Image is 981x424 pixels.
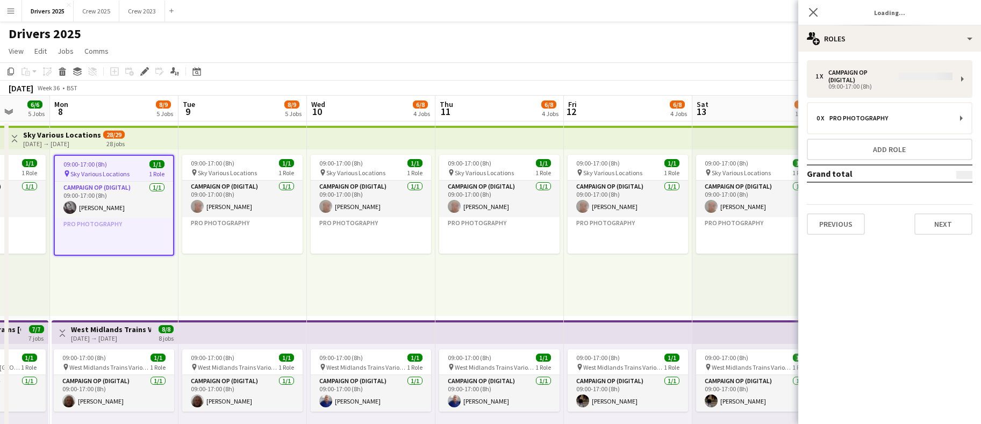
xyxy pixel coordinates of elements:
[4,44,28,58] a: View
[198,169,257,177] span: Sky Various Locations
[568,349,688,412] app-job-card: 09:00-17:00 (8h)1/1 West Midlands Trains Various Locations1 RoleCampaign Op (Digital)1/109:00-17:...
[149,160,164,168] span: 1/1
[279,159,294,167] span: 1/1
[67,84,77,92] div: BST
[182,375,303,412] app-card-role: Campaign Op (Digital)1/109:00-17:00 (8h)[PERSON_NAME]
[568,155,688,254] app-job-card: 09:00-17:00 (8h)1/1 Sky Various Locations1 RoleCampaign Op (Digital)1/109:00-17:00 (8h)[PERSON_NA...
[535,169,551,177] span: 1 Role
[670,110,687,118] div: 4 Jobs
[568,375,688,412] app-card-role: Campaign Op (Digital)1/109:00-17:00 (8h)[PERSON_NAME]
[22,363,37,371] span: 1 Role
[74,1,119,21] button: Crew 2025
[439,375,560,412] app-card-role: Campaign Op (Digital)1/109:00-17:00 (8h)[PERSON_NAME]
[80,44,113,58] a: Comms
[182,181,303,217] app-card-role: Campaign Op (Digital)1/109:00-17:00 (8h)[PERSON_NAME]
[150,363,166,371] span: 1 Role
[285,110,302,118] div: 5 Jobs
[798,26,981,52] div: Roles
[156,100,171,109] span: 8/9
[27,100,42,109] span: 6/6
[183,99,195,109] span: Tue
[311,375,431,412] app-card-role: Campaign Op (Digital)1/109:00-17:00 (8h)[PERSON_NAME]
[22,169,37,177] span: 1 Role
[319,159,363,167] span: 09:00-17:00 (8h)
[103,131,125,139] span: 28/29
[705,354,748,362] span: 09:00-17:00 (8h)
[54,155,174,256] div: 09:00-17:00 (8h)1/1 Sky Various Locations1 RoleCampaign Op (Digital)1/109:00-17:00 (8h)[PERSON_NA...
[30,44,51,58] a: Edit
[63,160,107,168] span: 09:00-17:00 (8h)
[58,46,74,56] span: Jobs
[792,169,808,177] span: 1 Role
[697,99,708,109] span: Sat
[664,169,679,177] span: 1 Role
[807,165,928,182] td: Grand total
[448,354,491,362] span: 09:00-17:00 (8h)
[9,83,33,94] div: [DATE]
[536,354,551,362] span: 1/1
[156,110,173,118] div: 5 Jobs
[284,100,299,109] span: 8/9
[119,1,165,21] button: Crew 2023
[536,159,551,167] span: 1/1
[439,181,560,217] app-card-role: Campaign Op (Digital)1/109:00-17:00 (8h)[PERSON_NAME]
[793,159,808,167] span: 1/1
[84,46,109,56] span: Comms
[311,99,325,109] span: Wed
[568,99,577,109] span: Fri
[70,170,130,178] span: Sky Various Locations
[712,363,792,371] span: West Midlands Trains Various Locations
[191,159,234,167] span: 09:00-17:00 (8h)
[278,363,294,371] span: 1 Role
[9,46,24,56] span: View
[696,375,817,412] app-card-role: Campaign Op (Digital)1/109:00-17:00 (8h)[PERSON_NAME]
[407,169,423,177] span: 1 Role
[664,363,679,371] span: 1 Role
[407,363,423,371] span: 1 Role
[310,105,325,118] span: 10
[664,159,679,167] span: 1/1
[440,99,453,109] span: Thu
[191,354,234,362] span: 09:00-17:00 (8h)
[23,140,101,148] div: [DATE] → [DATE]
[69,363,150,371] span: West Midlands Trains Various Locations
[279,354,294,362] span: 1/1
[407,354,423,362] span: 1/1
[795,110,815,118] div: 11 Jobs
[71,334,151,342] div: [DATE] → [DATE]
[696,155,817,254] app-job-card: 09:00-17:00 (8h)1/1 Sky Various Locations1 RoleCampaign Op (Digital)1/109:00-17:00 (8h)[PERSON_NA...
[53,105,68,118] span: 8
[182,155,303,254] app-job-card: 09:00-17:00 (8h)1/1 Sky Various Locations1 RoleCampaign Op (Digital)1/109:00-17:00 (8h)[PERSON_NA...
[54,375,174,412] app-card-role: Campaign Op (Digital)1/109:00-17:00 (8h)[PERSON_NAME]
[106,139,125,148] div: 28 jobs
[326,363,407,371] span: West Midlands Trains Various Locations
[29,325,44,333] span: 7/7
[54,349,174,412] app-job-card: 09:00-17:00 (8h)1/1 West Midlands Trains Various Locations1 RoleCampaign Op (Digital)1/109:00-17:...
[670,100,685,109] span: 6/8
[568,217,688,254] app-card-role-placeholder: Pro Photography
[712,169,771,177] span: Sky Various Locations
[807,213,865,235] button: Previous
[311,349,431,412] app-job-card: 09:00-17:00 (8h)1/1 West Midlands Trains Various Locations1 RoleCampaign Op (Digital)1/109:00-17:...
[35,84,62,92] span: Week 36
[22,159,37,167] span: 1/1
[311,217,431,254] app-card-role-placeholder: Pro Photography
[278,169,294,177] span: 1 Role
[182,217,303,254] app-card-role-placeholder: Pro Photography
[311,155,431,254] app-job-card: 09:00-17:00 (8h)1/1 Sky Various Locations1 RoleCampaign Op (Digital)1/109:00-17:00 (8h)[PERSON_NA...
[439,217,560,254] app-card-role-placeholder: Pro Photography
[583,363,664,371] span: West Midlands Trains Various Locations
[455,169,514,177] span: Sky Various Locations
[696,217,817,254] app-card-role-placeholder: Pro Photography
[438,105,453,118] span: 11
[71,325,151,334] h3: West Midlands Trains Various Locations
[29,333,44,342] div: 7 jobs
[696,349,817,412] app-job-card: 09:00-17:00 (8h)1/1 West Midlands Trains Various Locations1 RoleCampaign Op (Digital)1/109:00-17:...
[792,363,808,371] span: 1 Role
[159,333,174,342] div: 8 jobs
[583,169,642,177] span: Sky Various Locations
[794,100,816,109] span: 16/25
